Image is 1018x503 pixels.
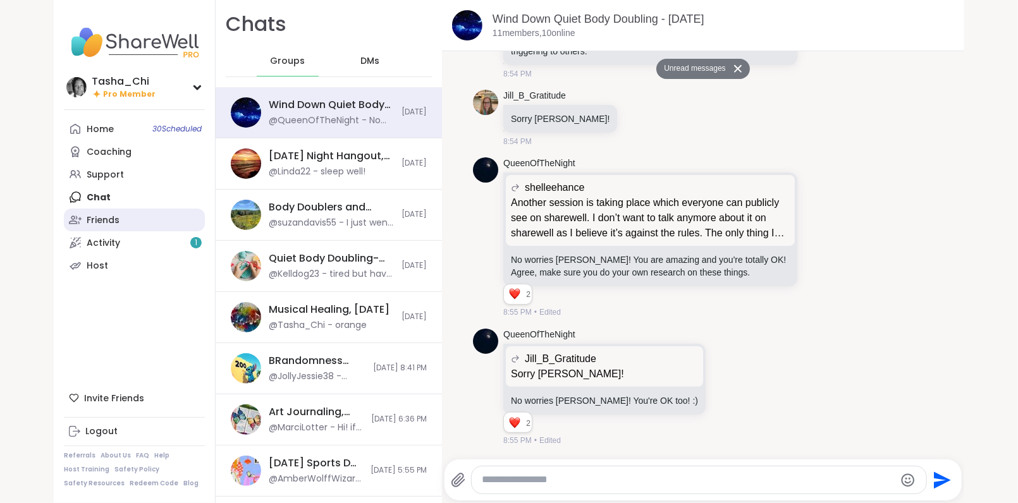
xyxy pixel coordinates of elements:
[64,479,125,488] a: Safety Resources
[269,354,365,368] div: BRandomness Ohana Open Forum, [DATE]
[64,118,205,140] a: Home30Scheduled
[87,123,114,136] div: Home
[269,114,394,127] div: @QueenOfTheNight - No worries [PERSON_NAME]! You're OK too! :)
[64,451,95,460] a: Referrals
[87,237,120,250] div: Activity
[511,367,698,382] p: Sorry [PERSON_NAME]!
[136,451,149,460] a: FAQ
[473,90,498,115] img: https://sharewell-space-live.sfo3.digitaloceanspaces.com/user-generated/2564abe4-c444-4046-864b-7...
[85,425,118,438] div: Logout
[130,479,178,488] a: Redeem Code
[92,75,156,88] div: Tasha_Chi
[269,370,365,383] div: @JollyJessie38 - [URL][DOMAIN_NAME]
[114,465,159,474] a: Safety Policy
[64,231,205,254] a: Activity1
[402,260,427,271] span: [DATE]
[269,456,363,470] div: [DATE] Sports Day Quiet Body Doubling , [DATE]
[64,420,205,443] a: Logout
[511,253,790,279] p: No worries [PERSON_NAME]! You are amazing and you're totally OK! Agree, make sure you do your own...
[503,306,532,318] span: 8:55 PM
[269,200,394,214] div: Body Doublers and Chillers in Nature! , [DATE]
[195,238,197,248] span: 1
[231,148,261,179] img: Sunday Night Hangout, Oct 05
[360,55,379,68] span: DMs
[534,435,537,446] span: •
[231,456,261,486] img: Saturday Sports Day Quiet Body Doubling , Oct 04
[373,363,427,373] span: [DATE] 8:41 PM
[231,200,261,230] img: Body Doublers and Chillers in Nature! , Oct 04
[231,353,261,384] img: BRandomness Ohana Open Forum, Oct 03
[87,169,124,181] div: Support
[539,306,561,318] span: Edited
[371,465,427,476] span: [DATE] 5:55 PM
[503,136,532,147] span: 8:54 PM
[402,312,427,322] span: [DATE]
[269,217,394,229] div: @suzandavis55 - I just went to get into your 8 pm (with two spaces left) and unregistered from bo...
[66,77,87,97] img: Tasha_Chi
[656,59,729,79] button: Unread messages
[87,260,108,272] div: Host
[482,473,895,487] textarea: Type your message
[269,98,394,112] div: Wind Down Quiet Body Doubling - [DATE]
[64,465,109,474] a: Host Training
[152,124,202,134] span: 30 Scheduled
[226,10,286,39] h1: Chats
[534,306,537,318] span: •
[511,112,610,125] p: Sorry [PERSON_NAME]!
[503,435,532,446] span: 8:55 PM
[511,195,790,241] p: Another session is taking place which everyone can publicly see on sharewell. I don’t want to tal...
[526,418,532,429] span: 2
[64,20,205,64] img: ShareWell Nav Logo
[269,166,365,178] div: @Linda22 - sleep well!
[64,163,205,186] a: Support
[269,421,364,434] div: @MarciLotter - Hi! if you have anything you want to cut like magazine pages to glue down or crayo...
[504,413,526,433] div: Reaction list
[526,289,532,300] span: 2
[87,146,132,159] div: Coaching
[64,209,205,231] a: Friends
[402,158,427,169] span: [DATE]
[231,404,261,435] img: Art Journaling, Oct 04
[504,284,526,305] div: Reaction list
[503,157,575,170] a: QueenOfTheNight
[183,479,199,488] a: Blog
[269,149,394,163] div: [DATE] Night Hangout, [DATE]
[64,387,205,409] div: Invite Friends
[269,405,364,419] div: Art Journaling, [DATE]
[269,473,363,485] div: @AmberWolffWizard - [URL][DOMAIN_NAME]
[64,254,205,277] a: Host
[231,302,261,332] img: Musical Healing, Oct 05
[103,89,156,100] span: Pro Member
[371,414,427,425] span: [DATE] 6:36 PM
[269,268,394,281] div: @Kelldog23 - tired but have to stay up i napped already
[402,209,427,220] span: [DATE]
[269,319,367,332] div: @Tasha_Chi - orange
[231,251,261,281] img: Quiet Body Doubling- Productivity/Creativity Pt 2, Oct 05
[154,451,169,460] a: Help
[270,55,305,68] span: Groups
[87,214,120,227] div: Friends
[493,13,704,25] a: Wind Down Quiet Body Doubling - [DATE]
[402,107,427,118] span: [DATE]
[473,157,498,183] img: https://sharewell-space-live.sfo3.digitaloceanspaces.com/user-generated/d7277878-0de6-43a2-a937-4...
[473,329,498,354] img: https://sharewell-space-live.sfo3.digitaloceanspaces.com/user-generated/d7277878-0de6-43a2-a937-4...
[503,68,532,80] span: 8:54 PM
[64,140,205,163] a: Coaching
[503,329,575,341] a: QueenOfTheNight
[900,473,916,488] button: Emoji picker
[101,451,131,460] a: About Us
[508,418,521,428] button: Reactions: love
[525,180,584,195] span: shelleehance
[539,435,561,446] span: Edited
[269,251,394,265] div: Quiet Body Doubling- Productivity/Creativity Pt 2, [DATE]
[503,90,566,102] a: Jill_B_Gratitude
[508,289,521,300] button: Reactions: love
[493,27,575,40] p: 11 members, 10 online
[525,351,596,367] span: Jill_B_Gratitude
[511,394,698,407] p: No worries [PERSON_NAME]! You're OK too! :)
[927,466,955,494] button: Send
[231,97,261,128] img: Wind Down Quiet Body Doubling - Sunday, Oct 05
[269,303,389,317] div: Musical Healing, [DATE]
[452,10,482,40] img: Wind Down Quiet Body Doubling - Sunday, Oct 05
